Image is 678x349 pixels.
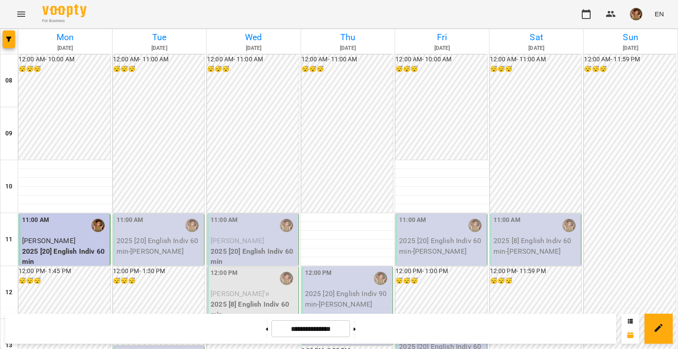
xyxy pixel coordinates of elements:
h6: [DATE] [396,44,488,53]
h6: [DATE] [585,44,676,53]
label: 11:00 AM [399,215,426,225]
h6: 12:00 AM - 10:00 AM [19,55,110,64]
p: 2025 [20] English Indiv 60 min - [PERSON_NAME] [117,236,203,256]
h6: [DATE] [208,44,299,53]
h6: 12:00 AM - 10:00 AM [395,55,487,64]
h6: [DATE] [302,44,394,53]
h6: Thu [302,30,394,44]
img: Горошинська Олександра (а) [280,272,293,285]
h6: [DATE] [491,44,582,53]
h6: 😴😴😴 [584,64,676,74]
h6: 😴😴😴 [113,276,205,286]
p: 2025 [20] English Indiv 60 min - [PERSON_NAME] [399,236,485,256]
h6: Tue [114,30,205,44]
span: EN [655,9,664,19]
h6: 12:00 AM - 11:00 AM [207,55,299,64]
h6: 12:00 PM - 11:59 PM [490,266,582,276]
h6: 12:00 AM - 11:00 AM [490,55,582,64]
h6: 08 [5,76,12,86]
h6: 😴😴😴 [113,64,205,74]
h6: 12:00 AM - 11:00 AM [301,55,393,64]
img: Горошинська Олександра (а) [374,272,387,285]
p: 2025 [8] English Indiv 60 min - [PERSON_NAME] [493,236,580,256]
button: EN [651,6,667,22]
span: For Business [42,18,87,24]
h6: [DATE] [19,44,111,53]
label: 12:00 PM [211,268,237,278]
h6: 😴😴😴 [19,276,110,286]
h6: Mon [19,30,111,44]
img: 166010c4e833d35833869840c76da126.jpeg [630,8,642,20]
h6: 12:00 PM - 1:45 PM [19,266,110,276]
label: 11:00 AM [117,215,143,225]
h6: [DATE] [114,44,205,53]
h6: 😴😴😴 [395,64,487,74]
h6: 10 [5,182,12,191]
span: [PERSON_NAME] [211,236,264,245]
label: 11:00 AM [493,215,520,225]
h6: Sun [585,30,676,44]
label: 12:00 PM [305,268,332,278]
span: [PERSON_NAME]'я [211,289,269,298]
img: Voopty Logo [42,4,87,17]
p: 2025 [20] English Indiv 60 min [211,246,297,267]
button: Menu [11,4,32,25]
h6: Fri [396,30,488,44]
img: Горошинська Олександра (а) [185,219,199,232]
img: Горошинська Олександра (а) [468,219,482,232]
h6: 😴😴😴 [207,64,299,74]
img: Горошинська Олександра (а) [562,219,576,232]
h6: 12:00 AM - 11:00 AM [113,55,205,64]
h6: Sat [491,30,582,44]
img: Горошинська Олександра (а) [280,219,293,232]
p: 2025 [20] English Indiv 60 min [22,246,108,267]
h6: 09 [5,129,12,139]
h6: 😴😴😴 [301,64,393,74]
h6: 12:00 AM - 11:59 PM [584,55,676,64]
label: 11:00 AM [22,215,49,225]
p: 2025 [20] English Indiv 90 min - [PERSON_NAME] [305,289,391,309]
h6: 😴😴😴 [490,64,582,74]
h6: Wed [208,30,299,44]
h6: 😴😴😴 [490,276,582,286]
h6: 😴😴😴 [395,276,487,286]
h6: 😴😴😴 [19,64,110,74]
span: [PERSON_NAME] [22,236,75,245]
label: 11:00 AM [211,215,237,225]
img: Горошинська Олександра (а) [91,219,105,232]
h6: 12:00 PM - 1:00 PM [395,266,487,276]
p: 2025 [8] English Indiv 60 min [211,299,297,320]
h6: 12:00 PM - 1:30 PM [113,266,205,276]
h6: 12 [5,288,12,297]
h6: 11 [5,235,12,244]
